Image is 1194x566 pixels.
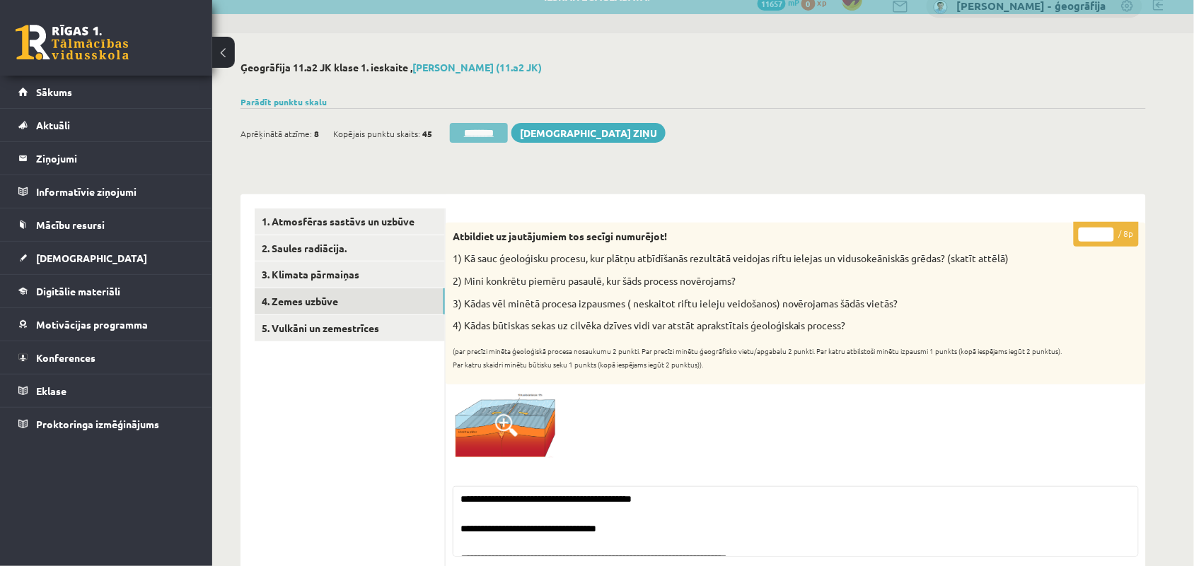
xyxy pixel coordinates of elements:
[18,275,195,307] a: Digitālie materiāli
[18,208,195,241] a: Mācību resursi
[240,61,1146,73] h2: Ģeogrāfija 11.a2 JK klase 1. ieskaite ,
[36,119,70,131] span: Aktuāli
[18,375,195,407] a: Eklase
[18,308,195,341] a: Motivācijas programma
[36,384,66,397] span: Eklase
[255,261,445,288] a: 3. Klimata pārmaiņas
[16,25,129,60] a: Rīgas 1. Tālmācības vidusskola
[18,341,195,374] a: Konferences
[36,175,195,208] legend: Informatīvie ziņojumi
[255,208,445,235] a: 1. Atmosfēras sastāvs un uzbūve
[36,86,72,98] span: Sākums
[255,315,445,341] a: 5. Vulkāni un zemestrīces
[453,346,1062,370] sub: (par precīzi minēta ģeoloģiskā procesa nosaukumu 2 punkti. Par precīzi minētu ģeogrāfisko vietu/a...
[412,61,542,73] a: [PERSON_NAME] (11.a2 JK)
[18,175,195,208] a: Informatīvie ziņojumi
[36,318,148,331] span: Motivācijas programma
[18,408,195,440] a: Proktoringa izmēģinājums
[422,123,432,144] span: 45
[240,123,312,144] span: Aprēķinātā atzīme:
[453,391,559,458] img: vbc.png
[36,285,120,297] span: Digitālie materiāli
[255,288,445,314] a: 4. Zemes uzbūve
[333,123,420,144] span: Kopējais punktu skaits:
[36,418,159,430] span: Proktoringa izmēģinājums
[453,230,667,242] strong: Atbildiet uz jautājumiem tos secīgi numurējot!
[1074,222,1139,247] p: / 8p
[36,142,195,175] legend: Ziņojumi
[18,242,195,274] a: [DEMOGRAPHIC_DATA]
[36,252,147,264] span: [DEMOGRAPHIC_DATA]
[18,76,195,108] a: Sākums
[453,297,1068,311] p: 3) Kādas vēl minētā procesa izpausmes ( neskaitot riftu ieleju veidošanos) novērojamas šādās vietās?
[314,123,319,144] span: 8
[255,235,445,261] a: 2. Saules radiācija.
[36,351,95,364] span: Konferences
[453,252,1068,266] p: 1) Kā sauc ģeoloģisku procesu, kur plātņu atbīdīšanās rezultātā veidojas riftu ielejas un vidusok...
[453,274,1068,288] p: 2) Mini konkrētu piemēru pasaulē, kur šāds process novērojams?
[511,123,666,143] a: [DEMOGRAPHIC_DATA] ziņu
[453,319,1068,333] p: 4) Kādas būtiskas sekas uz cilvēka dzīves vidi var atstāt aprakstītais ģeoloģiskais process?
[240,96,327,107] a: Parādīt punktu skalu
[36,218,105,231] span: Mācību resursi
[18,142,195,175] a: Ziņojumi
[18,109,195,141] a: Aktuāli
